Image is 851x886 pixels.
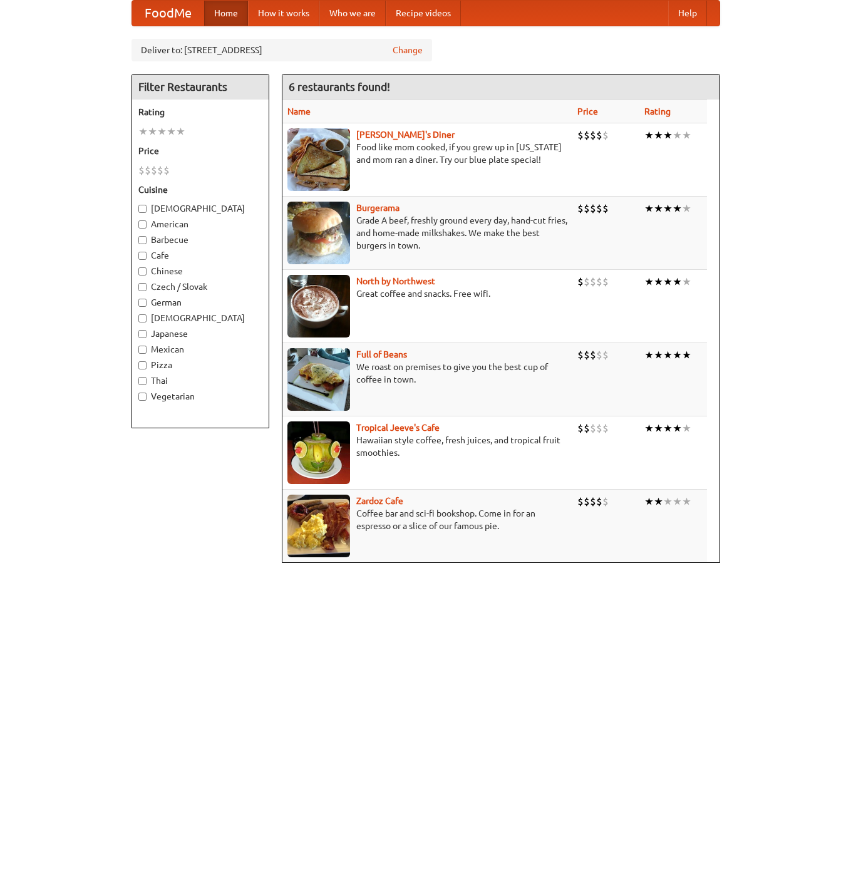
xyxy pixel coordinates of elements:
[682,275,691,289] li: ★
[663,275,673,289] li: ★
[289,81,390,93] ng-pluralize: 6 restaurants found!
[287,202,350,264] img: burgerama.jpg
[682,202,691,215] li: ★
[668,1,707,26] a: Help
[673,202,682,215] li: ★
[644,275,654,289] li: ★
[602,495,609,508] li: $
[644,495,654,508] li: ★
[644,128,654,142] li: ★
[138,346,147,354] input: Mexican
[596,348,602,362] li: $
[602,348,609,362] li: $
[356,349,407,359] a: Full of Beans
[138,330,147,338] input: Japanese
[138,183,262,196] h5: Cuisine
[654,348,663,362] li: ★
[138,390,262,403] label: Vegetarian
[654,495,663,508] li: ★
[590,275,596,289] li: $
[602,421,609,435] li: $
[356,203,400,213] a: Burgerama
[682,495,691,508] li: ★
[590,495,596,508] li: $
[644,106,671,116] a: Rating
[138,252,147,260] input: Cafe
[138,202,262,215] label: [DEMOGRAPHIC_DATA]
[590,128,596,142] li: $
[602,202,609,215] li: $
[644,202,654,215] li: ★
[602,128,609,142] li: $
[356,423,440,433] a: Tropical Jeeve's Cafe
[248,1,319,26] a: How it works
[673,128,682,142] li: ★
[287,421,350,484] img: jeeves.jpg
[138,218,262,230] label: American
[584,275,590,289] li: $
[682,128,691,142] li: ★
[356,130,455,140] a: [PERSON_NAME]'s Diner
[138,234,262,246] label: Barbecue
[596,202,602,215] li: $
[356,276,435,286] b: North by Northwest
[287,214,567,252] p: Grade A beef, freshly ground every day, hand-cut fries, and home-made milkshakes. We make the bes...
[138,220,147,229] input: American
[138,393,147,401] input: Vegetarian
[287,275,350,337] img: north.jpg
[138,265,262,277] label: Chinese
[138,361,147,369] input: Pizza
[138,296,262,309] label: German
[138,281,262,293] label: Czech / Slovak
[138,236,147,244] input: Barbecue
[602,275,609,289] li: $
[673,495,682,508] li: ★
[138,163,145,177] li: $
[287,507,567,532] p: Coffee bar and sci-fi bookshop. Come in for an espresso or a slice of our famous pie.
[138,125,148,138] li: ★
[663,128,673,142] li: ★
[673,275,682,289] li: ★
[663,495,673,508] li: ★
[596,128,602,142] li: $
[138,377,147,385] input: Thai
[287,128,350,191] img: sallys.jpg
[577,348,584,362] li: $
[356,496,403,506] a: Zardoz Cafe
[590,421,596,435] li: $
[584,495,590,508] li: $
[287,361,567,386] p: We roast on premises to give you the best cup of coffee in town.
[590,202,596,215] li: $
[157,125,167,138] li: ★
[663,348,673,362] li: ★
[577,275,584,289] li: $
[138,359,262,371] label: Pizza
[644,421,654,435] li: ★
[577,495,584,508] li: $
[287,434,567,459] p: Hawaiian style coffee, fresh juices, and tropical fruit smoothies.
[138,374,262,387] label: Thai
[138,249,262,262] label: Cafe
[577,106,598,116] a: Price
[584,128,590,142] li: $
[132,75,269,100] h4: Filter Restaurants
[157,163,163,177] li: $
[596,275,602,289] li: $
[132,39,432,61] div: Deliver to: [STREET_ADDRESS]
[654,128,663,142] li: ★
[287,348,350,411] img: beans.jpg
[138,283,147,291] input: Czech / Slovak
[138,327,262,340] label: Japanese
[596,495,602,508] li: $
[138,205,147,213] input: [DEMOGRAPHIC_DATA]
[132,1,204,26] a: FoodMe
[138,314,147,322] input: [DEMOGRAPHIC_DATA]
[682,421,691,435] li: ★
[176,125,185,138] li: ★
[319,1,386,26] a: Who we are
